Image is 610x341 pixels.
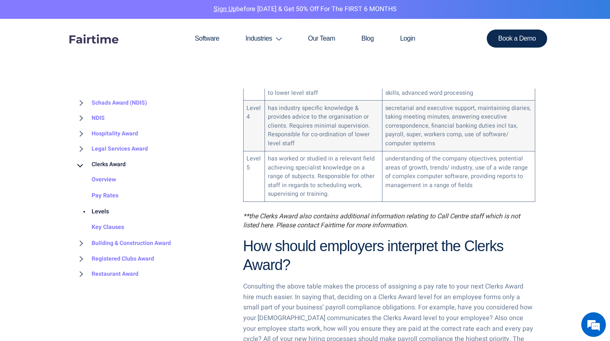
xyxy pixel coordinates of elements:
a: Building & Construction Award [75,236,171,251]
a: Registered Clubs Award [75,251,154,267]
a: Blog [348,19,387,58]
td: Level 4 [243,101,265,151]
div: We'll Send Them to You [19,176,130,185]
a: Clerks Award [75,157,126,172]
figcaption: **the Clerks Award also contains additional information relating to Call Centre staff which is no... [243,212,535,230]
a: Sign Up [214,4,236,14]
div: Submit [106,207,130,218]
div: Need Clerks Rates? [43,46,138,57]
a: Schads Award (NDIS) [75,95,147,111]
span: Book a Demo [498,35,536,42]
a: Login [387,19,428,58]
a: Software [182,19,232,58]
div: Minimize live chat window [135,4,154,24]
td: understanding of the company objectives, potential areas of growth, trends/ industry, use of a wi... [382,151,535,201]
a: NDIS [75,111,105,126]
textarea: Enter details in the input field [4,239,157,268]
img: d_7003521856_operators_12627000000521031 [14,41,35,62]
a: Hospitality Award [75,126,138,142]
td: Level 5 [243,151,265,201]
a: Industries [232,19,295,58]
p: before [DATE] & Get 50% Off for the FIRST 6 MONTHS [6,4,604,15]
td: secretarial and executive support, maintaining diaries, taking meeting minutes, answering executi... [382,101,535,151]
a: Book a Demo [487,30,548,48]
a: Key Clauses [75,220,124,236]
a: Our Team [295,19,348,58]
a: Restaurant Award [75,266,138,282]
h2: How should employers interpret the Clerks Award? [243,237,535,275]
nav: BROWSE TOPICS [75,95,231,282]
a: Pay Rates [75,188,118,204]
a: Legal Services Award [75,142,148,157]
div: BROWSE TOPICS [75,78,231,282]
div: Need Clerks Rates? [14,159,60,166]
td: has industry specific knowledge & provides advice to the organisation or clients. Requires minima... [265,101,382,151]
td: has worked or studied in a relevant field achieving specialist knowledge on a range of subjects. ... [265,151,382,201]
a: Levels [75,204,109,220]
a: Overview [75,172,116,188]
